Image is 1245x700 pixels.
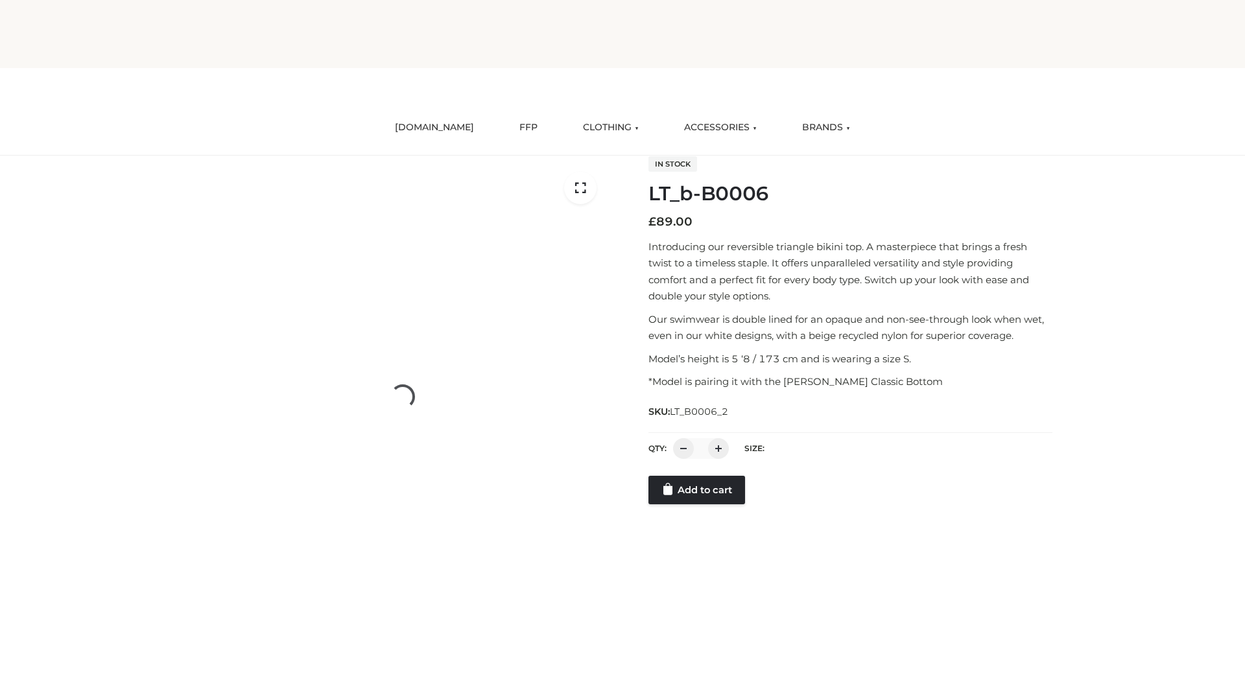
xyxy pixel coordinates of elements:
span: LT_B0006_2 [670,406,728,417]
span: £ [648,215,656,229]
bdi: 89.00 [648,215,693,229]
p: *Model is pairing it with the [PERSON_NAME] Classic Bottom [648,373,1052,390]
label: QTY: [648,443,667,453]
a: FFP [510,113,547,142]
a: ACCESSORIES [674,113,766,142]
span: SKU: [648,404,729,419]
p: Model’s height is 5 ‘8 / 173 cm and is wearing a size S. [648,351,1052,367]
span: In stock [648,156,697,172]
a: CLOTHING [573,113,648,142]
p: Our swimwear is double lined for an opaque and non-see-through look when wet, even in our white d... [648,311,1052,344]
a: BRANDS [792,113,860,142]
h1: LT_b-B0006 [648,182,1052,205]
a: [DOMAIN_NAME] [385,113,484,142]
p: Introducing our reversible triangle bikini top. A masterpiece that brings a fresh twist to a time... [648,239,1052,305]
label: Size: [744,443,765,453]
a: Add to cart [648,476,745,504]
